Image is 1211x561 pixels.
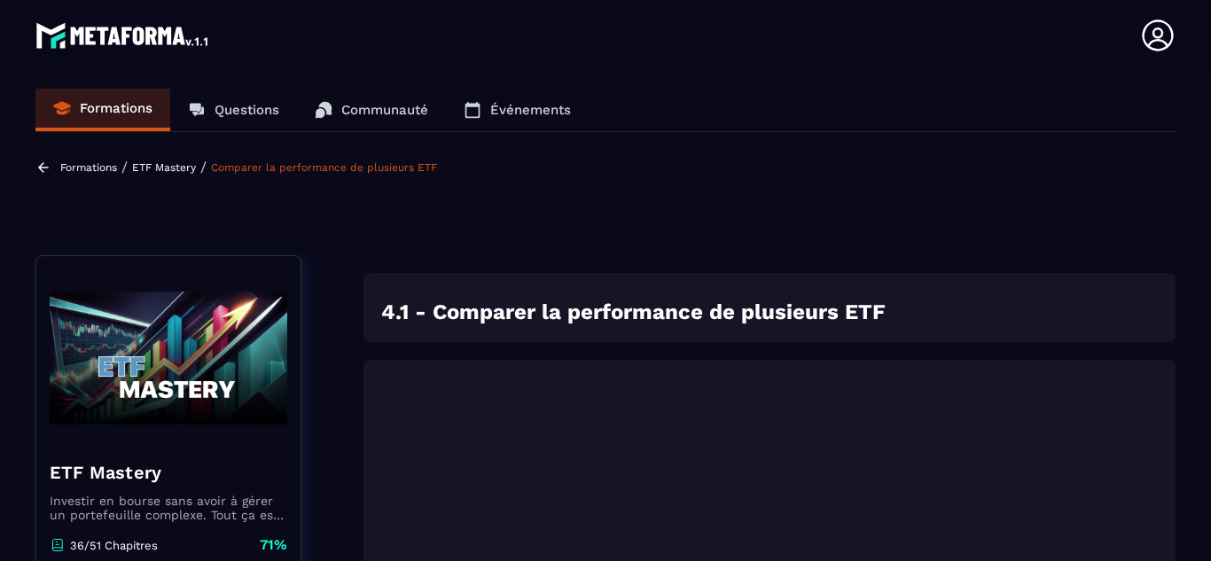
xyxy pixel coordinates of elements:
[260,535,287,555] p: 71%
[170,89,297,131] a: Questions
[121,159,128,175] span: /
[446,89,589,131] a: Événements
[215,102,279,118] p: Questions
[490,102,571,118] p: Événements
[341,102,428,118] p: Communauté
[50,269,287,447] img: banner
[381,300,886,324] strong: 4.1 - Comparer la performance de plusieurs ETF
[211,161,437,174] a: Comparer la performance de plusieurs ETF
[35,89,170,131] a: Formations
[50,494,287,522] p: Investir en bourse sans avoir à gérer un portefeuille complexe. Tout ça est rendu possible grâce ...
[297,89,446,131] a: Communauté
[35,18,211,53] img: logo
[200,159,207,175] span: /
[132,161,196,174] a: ETF Mastery
[50,460,287,485] h4: ETF Mastery
[80,100,152,116] p: Formations
[60,161,117,174] a: Formations
[70,539,158,552] p: 36/51 Chapitres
